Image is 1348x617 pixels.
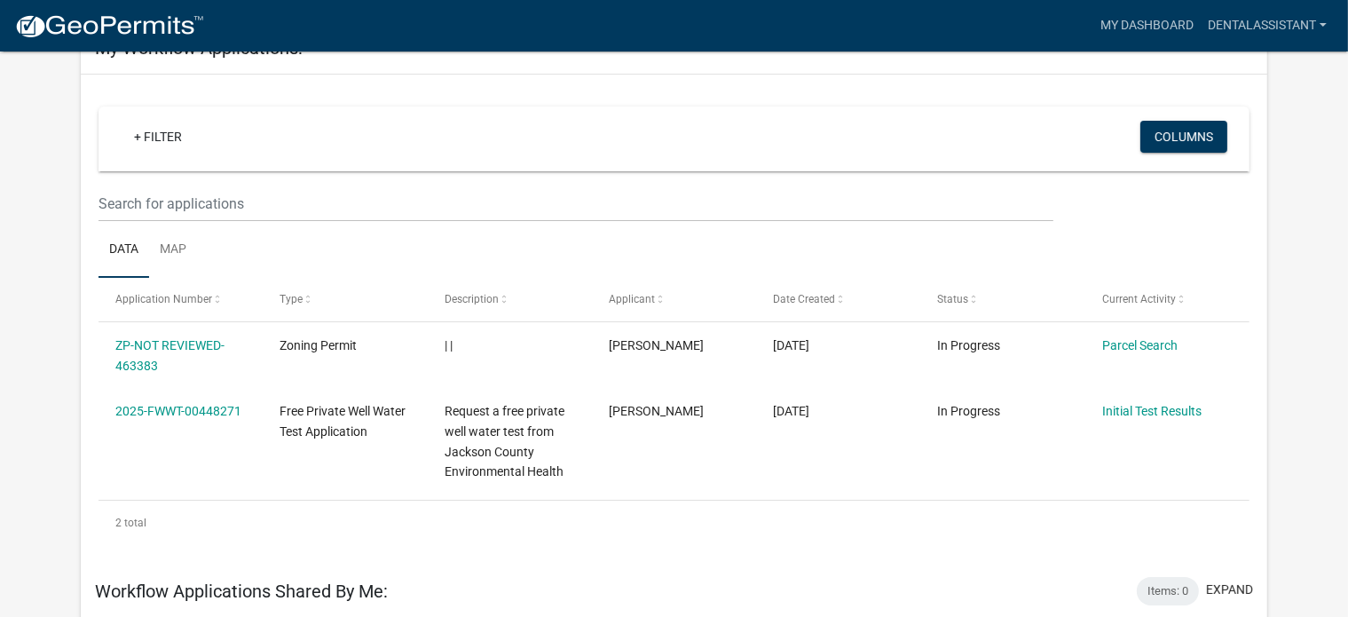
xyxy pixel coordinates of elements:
[280,293,303,305] span: Type
[609,404,704,418] span: Diane Wilhelm
[938,338,1001,352] span: In Progress
[120,121,196,153] a: + Filter
[1093,9,1201,43] a: My Dashboard
[99,186,1053,222] input: Search for applications
[263,278,427,320] datatable-header-cell: Type
[99,501,1249,545] div: 2 total
[756,278,920,320] datatable-header-cell: Date Created
[115,293,212,305] span: Application Number
[1085,278,1249,320] datatable-header-cell: Current Activity
[773,338,809,352] span: 08/13/2025
[773,293,835,305] span: Date Created
[445,338,453,352] span: | |
[1137,577,1199,605] div: Items: 0
[938,293,969,305] span: Status
[445,404,564,479] span: Request a free private well water test from Jackson County Environmental Health
[1201,9,1334,43] a: Dentalassistant
[938,404,1001,418] span: In Progress
[149,222,197,279] a: Map
[280,404,406,439] span: Free Private Well Water Test Application
[280,338,357,352] span: Zoning Permit
[115,404,241,418] a: 2025-FWWT-00448271
[1102,338,1178,352] a: Parcel Search
[1140,121,1227,153] button: Columns
[1102,293,1176,305] span: Current Activity
[609,338,704,352] span: Diane Wilhelm
[99,278,263,320] datatable-header-cell: Application Number
[95,581,388,602] h5: Workflow Applications Shared By Me:
[592,278,756,320] datatable-header-cell: Applicant
[1102,404,1202,418] a: Initial Test Results
[428,278,592,320] datatable-header-cell: Description
[920,278,1084,320] datatable-header-cell: Status
[81,75,1267,563] div: collapse
[99,222,149,279] a: Data
[1206,581,1253,599] button: expand
[609,293,655,305] span: Applicant
[445,293,499,305] span: Description
[115,338,225,373] a: ZP-NOT REVIEWED-463383
[773,404,809,418] span: 07/11/2025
